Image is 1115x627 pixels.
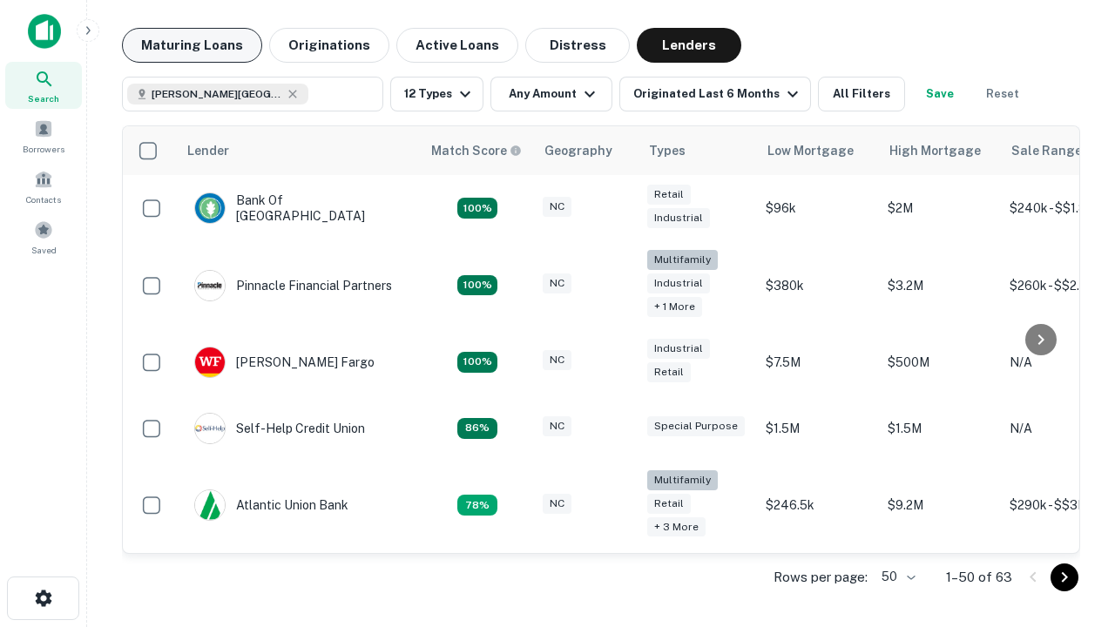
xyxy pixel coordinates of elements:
[647,517,706,537] div: + 3 more
[195,347,225,377] img: picture
[757,395,879,462] td: $1.5M
[490,77,612,111] button: Any Amount
[543,197,571,217] div: NC
[396,28,518,63] button: Active Loans
[5,112,82,159] a: Borrowers
[23,142,64,156] span: Borrowers
[195,193,225,223] img: picture
[543,416,571,436] div: NC
[457,495,497,516] div: Matching Properties: 10, hasApolloMatch: undefined
[194,347,375,378] div: [PERSON_NAME] Fargo
[5,213,82,260] a: Saved
[647,339,710,359] div: Industrial
[647,470,718,490] div: Multifamily
[818,77,905,111] button: All Filters
[457,352,497,373] div: Matching Properties: 14, hasApolloMatch: undefined
[633,84,803,104] div: Originated Last 6 Months
[431,141,522,160] div: Capitalize uses an advanced AI algorithm to match your search with the best lender. The match sco...
[649,140,686,161] div: Types
[757,126,879,175] th: Low Mortgage
[647,273,710,293] div: Industrial
[26,192,61,206] span: Contacts
[31,243,57,257] span: Saved
[647,208,710,228] div: Industrial
[875,564,918,590] div: 50
[647,250,718,270] div: Multifamily
[647,362,691,382] div: Retail
[757,241,879,329] td: $380k
[431,141,518,160] h6: Match Score
[774,567,868,588] p: Rows per page:
[543,273,571,293] div: NC
[195,414,225,443] img: picture
[194,489,348,521] div: Atlantic Union Bank
[879,395,1001,462] td: $1.5M
[544,140,612,161] div: Geography
[543,350,571,370] div: NC
[879,126,1001,175] th: High Mortgage
[28,14,61,49] img: capitalize-icon.png
[647,297,702,317] div: + 1 more
[525,28,630,63] button: Distress
[879,462,1001,549] td: $9.2M
[637,28,741,63] button: Lenders
[28,91,59,105] span: Search
[757,462,879,549] td: $246.5k
[5,163,82,210] a: Contacts
[194,270,392,301] div: Pinnacle Financial Partners
[5,62,82,109] a: Search
[1028,432,1115,516] iframe: Chat Widget
[195,490,225,520] img: picture
[421,126,534,175] th: Capitalize uses an advanced AI algorithm to match your search with the best lender. The match sco...
[879,175,1001,241] td: $2M
[152,86,282,102] span: [PERSON_NAME][GEOGRAPHIC_DATA], [GEOGRAPHIC_DATA]
[457,198,497,219] div: Matching Properties: 14, hasApolloMatch: undefined
[457,418,497,439] div: Matching Properties: 11, hasApolloMatch: undefined
[619,77,811,111] button: Originated Last 6 Months
[534,126,639,175] th: Geography
[122,28,262,63] button: Maturing Loans
[757,329,879,395] td: $7.5M
[177,126,421,175] th: Lender
[390,77,483,111] button: 12 Types
[879,241,1001,329] td: $3.2M
[269,28,389,63] button: Originations
[187,140,229,161] div: Lender
[1011,140,1082,161] div: Sale Range
[647,416,745,436] div: Special Purpose
[975,77,1031,111] button: Reset
[946,567,1012,588] p: 1–50 of 63
[889,140,981,161] div: High Mortgage
[543,494,571,514] div: NC
[194,413,365,444] div: Self-help Credit Union
[1051,563,1078,591] button: Go to next page
[767,140,854,161] div: Low Mortgage
[757,175,879,241] td: $96k
[647,185,691,205] div: Retail
[639,126,757,175] th: Types
[195,271,225,300] img: picture
[194,192,403,224] div: Bank Of [GEOGRAPHIC_DATA]
[647,494,691,514] div: Retail
[457,275,497,296] div: Matching Properties: 23, hasApolloMatch: undefined
[912,77,968,111] button: Save your search to get updates of matches that match your search criteria.
[879,329,1001,395] td: $500M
